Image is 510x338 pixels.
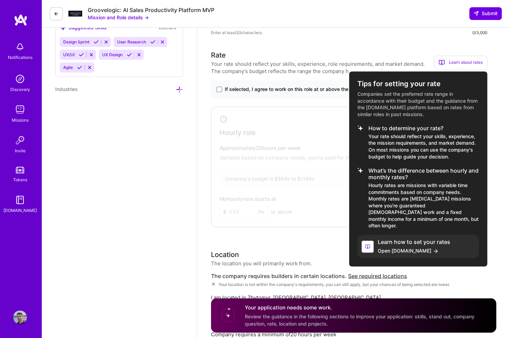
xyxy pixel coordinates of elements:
[368,167,479,181] h4: What’s the difference between hourly and monthly rates?
[13,133,27,147] img: Invite
[368,125,479,132] h4: How to determine your rate?
[357,235,479,258] a: Learn how to set your ratesOpen [DOMAIN_NAME]
[245,304,488,311] h4: Your application needs some work.
[378,247,450,254] span: Open [DOMAIN_NAME]
[8,54,32,61] div: Notifications
[368,133,479,160] p: Your rate should reflect your skills, experience, the mission requirements, and market demand. On...
[13,103,27,116] img: teamwork
[13,40,27,54] img: bell
[16,167,24,173] img: tokens
[473,11,479,16] i: icon SendLight
[14,14,28,26] img: logo
[11,310,29,324] a: User Avatar
[434,55,487,69] div: Learn about rates
[357,80,479,88] h3: Tips for setting your rate
[13,310,27,324] img: User Avatar
[54,11,59,17] i: icon LeftArrowDark
[13,176,27,183] div: Tokens
[362,240,374,253] i: icon BookOpenWhite
[13,193,27,207] img: guide book
[12,116,29,124] div: Missions
[469,7,502,20] button: Submit
[15,147,26,154] div: Invite
[245,313,474,326] span: Review the guidance in the following sections to improve your application: skills, stand out, com...
[378,239,450,245] h4: Learn how to set your rates
[357,91,479,117] p: Companies set the preferred rate range in accordance with their budget and the guidance from the ...
[439,59,445,65] i: icon BookOpen
[3,207,37,214] div: [DOMAIN_NAME]
[88,14,149,21] button: Mission and Role details →
[473,10,498,17] span: Submit
[368,182,479,229] p: Hourly rates are missions with variable time commitments based on company needs. Monthly rates ar...
[13,72,27,86] img: discovery
[88,7,214,14] div: Groovelogic: AI Sales Productivity Platform MVP
[10,86,30,93] div: Discovery
[433,248,439,254] i: icon LinkArrowLeftWhite
[68,11,82,17] img: Company Logo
